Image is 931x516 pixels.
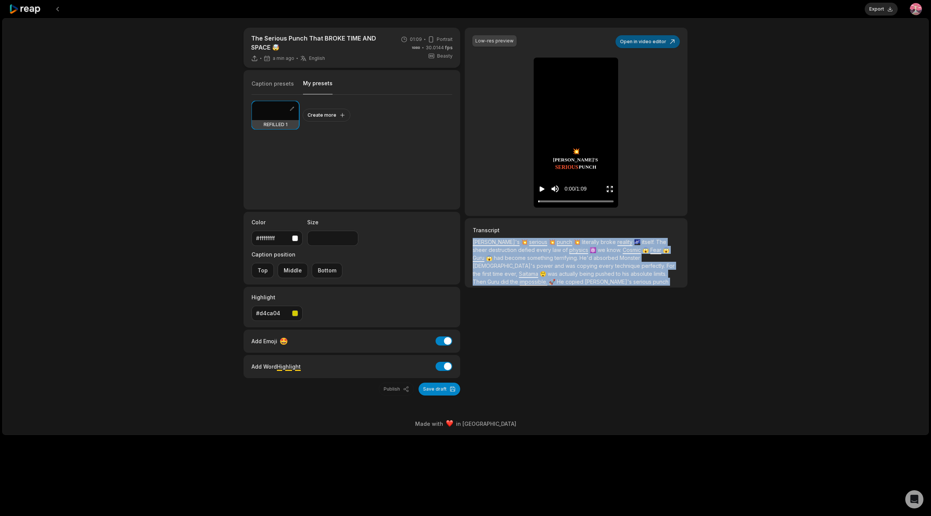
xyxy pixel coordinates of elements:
[601,239,617,245] span: broke
[473,263,537,269] span: [DEMOGRAPHIC_DATA]'s
[251,80,294,94] button: Caption presets
[493,271,505,277] span: time
[280,336,288,346] span: 🤩
[251,263,274,278] button: Top
[550,184,560,194] button: Mute sound
[475,38,514,44] div: Low-res preview
[473,255,486,261] span: Guru
[437,53,453,59] span: Beasty
[251,34,390,52] p: The Serious Punch That BROKE TIME AND SPACE 🤯
[482,271,493,277] span: first
[505,271,519,277] span: ever,
[536,247,553,253] span: every
[594,255,620,261] span: absorbed
[565,263,577,269] span: was
[599,263,615,269] span: every
[529,239,549,245] span: serious
[251,337,277,345] span: Add Emoji
[264,122,287,128] h3: REFILLED 1
[667,263,675,269] span: For
[277,363,301,370] span: Highlight
[622,271,631,277] span: his
[642,239,656,245] span: itself.
[518,247,536,253] span: defied
[631,271,654,277] span: absolute
[379,383,414,396] button: Publish
[580,271,595,277] span: being
[557,239,574,245] span: punch
[505,255,527,261] span: become
[419,383,460,396] button: Save draft
[559,271,580,277] span: actually
[555,263,565,269] span: and
[251,306,303,321] button: #d4ca04
[527,255,555,261] span: something
[473,226,680,234] h3: Transcript
[256,309,289,317] div: #d4ca04
[606,182,614,196] button: Enter Fullscreen
[580,255,594,261] span: He'd
[489,247,518,253] span: destruction
[410,36,422,43] span: 01:09
[426,44,453,51] span: 30.0144
[577,263,599,269] span: copying
[569,247,590,253] span: physics
[473,278,487,285] span: Then
[579,164,596,171] span: punch
[537,263,555,269] span: power
[598,247,607,253] span: we
[519,271,540,277] span: Saitama
[615,35,680,48] button: Open in video editor
[633,278,653,285] span: serious
[487,278,501,285] span: Guru
[501,278,510,285] span: did
[582,239,601,245] span: literally
[650,247,663,253] span: Fear
[251,361,301,372] div: Add Word
[473,238,680,286] p: 💥 💥 💥 🌌 ⚛️ 😱 😱 😱 😲 🚀 🌪️ 🌪️ 🌍 😢 😢 ⚔️ ⚔️ 📜
[548,271,559,277] span: was
[473,247,489,253] span: sheer
[555,255,580,261] span: terrifying.
[9,420,922,428] div: Made with in [GEOGRAPHIC_DATA]
[615,263,642,269] span: technique
[278,263,308,278] button: Middle
[553,156,598,164] span: [PERSON_NAME]'s
[865,3,898,16] button: Export
[553,247,562,253] span: law
[251,231,303,246] button: #ffffffff
[303,80,333,94] button: My presets
[445,45,453,50] span: fps
[542,147,610,156] div: 💥
[303,109,350,122] button: Create more
[557,278,565,285] span: He
[585,278,633,285] span: [PERSON_NAME]'s
[656,239,666,245] span: The
[473,239,521,245] span: [PERSON_NAME]'s
[905,490,923,508] div: Open Intercom Messenger
[620,255,640,261] span: Monster
[564,185,586,193] div: 0:00 / 1:09
[565,278,585,285] span: copied
[251,250,342,258] label: Caption position
[309,55,325,61] span: English
[555,163,578,171] span: serious
[623,247,642,253] span: Cosmic
[562,247,569,253] span: of
[446,420,453,427] img: heart emoji
[642,263,667,269] span: perfectly.
[251,218,303,226] label: Color
[256,234,289,242] div: #ffffffff
[520,278,549,285] span: impossible.
[307,218,358,226] label: Size
[538,182,546,196] button: Play video
[653,278,669,285] span: punch
[607,247,623,253] span: know.
[494,255,505,261] span: had
[273,55,294,61] span: a min ago
[312,263,342,278] button: Bottom
[654,271,667,277] span: limits.
[251,293,303,301] label: Highlight
[617,239,634,245] span: reality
